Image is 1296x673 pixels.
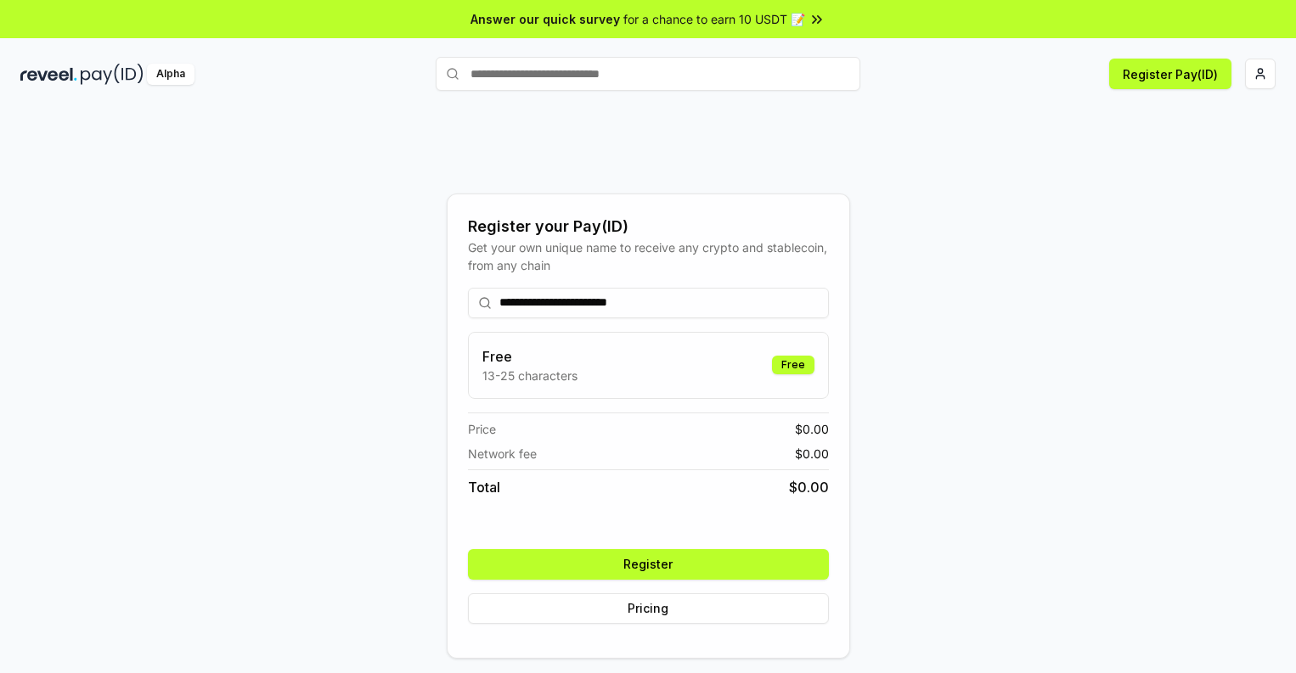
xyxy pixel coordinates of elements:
[482,367,578,384] p: 13-25 characters
[471,10,620,28] span: Answer our quick survey
[789,477,829,497] span: $ 0.00
[795,420,829,438] span: $ 0.00
[795,445,829,463] span: $ 0.00
[772,356,814,374] div: Free
[623,10,805,28] span: for a chance to earn 10 USDT 📝
[147,64,194,85] div: Alpha
[1109,59,1231,89] button: Register Pay(ID)
[468,445,537,463] span: Network fee
[20,64,77,85] img: reveel_dark
[81,64,144,85] img: pay_id
[468,238,829,274] div: Get your own unique name to receive any crypto and stablecoin, from any chain
[468,420,496,438] span: Price
[468,549,829,580] button: Register
[468,477,500,497] span: Total
[482,346,578,367] h3: Free
[468,593,829,624] button: Pricing
[468,215,829,238] div: Register your Pay(ID)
